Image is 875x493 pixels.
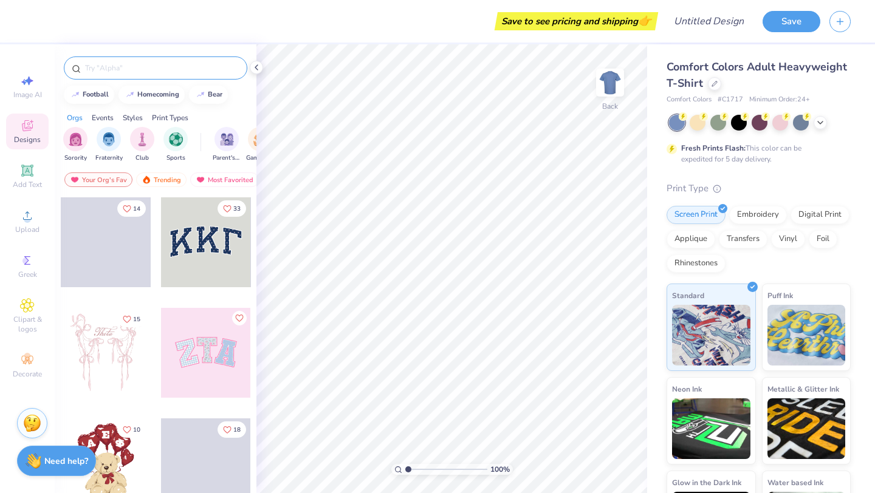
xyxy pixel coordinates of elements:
[233,427,241,433] span: 18
[136,154,149,163] span: Club
[166,154,185,163] span: Sports
[64,172,132,187] div: Your Org's Fav
[14,135,41,144] span: Designs
[95,154,123,163] span: Fraternity
[130,127,154,163] div: filter for Club
[253,132,267,146] img: Game Day Image
[133,206,140,212] span: 14
[92,112,114,123] div: Events
[809,230,837,248] div: Foil
[15,225,39,234] span: Upload
[232,311,247,325] button: Like
[123,112,143,123] div: Styles
[718,95,743,105] span: # C1717
[246,154,274,163] span: Game Day
[63,127,87,163] div: filter for Sorority
[672,476,741,489] span: Glow in the Dark Ink
[729,206,787,224] div: Embroidery
[125,91,135,98] img: trend_line.gif
[13,369,42,379] span: Decorate
[130,127,154,163] button: filter button
[18,270,37,279] span: Greek
[767,382,839,395] span: Metallic & Glitter Ink
[117,200,146,217] button: Like
[142,175,151,184] img: trending.gif
[136,172,187,187] div: Trending
[664,9,753,33] input: Untitled Design
[681,143,746,153] strong: Fresh Prints Flash:
[672,305,750,365] img: Standard
[218,200,246,217] button: Like
[69,132,83,146] img: Sorority Image
[70,91,80,98] img: trend_line.gif
[767,476,823,489] span: Water based Ink
[246,127,274,163] div: filter for Game Day
[137,91,179,98] div: homecoming
[13,180,42,189] span: Add Text
[163,127,188,163] div: filter for Sports
[95,127,123,163] div: filter for Fraternity
[118,86,185,104] button: homecoming
[189,86,228,104] button: bear
[498,12,655,30] div: Save to see pricing and shipping
[163,127,188,163] button: filter button
[64,86,114,104] button: football
[246,127,274,163] button: filter button
[190,172,259,187] div: Most Favorited
[102,132,115,146] img: Fraternity Image
[681,143,831,165] div: This color can be expedited for 5 day delivery.
[602,101,618,112] div: Back
[638,13,651,28] span: 👉
[218,421,246,438] button: Like
[208,91,222,98] div: bear
[133,427,140,433] span: 10
[763,11,820,32] button: Save
[44,455,88,467] strong: Need help?
[719,230,767,248] div: Transfers
[667,206,726,224] div: Screen Print
[6,314,49,334] span: Clipart & logos
[598,70,622,95] img: Back
[67,112,83,123] div: Orgs
[117,421,146,438] button: Like
[13,90,42,100] span: Image AI
[64,154,87,163] span: Sorority
[63,127,87,163] button: filter button
[767,289,793,302] span: Puff Ink
[667,254,726,273] div: Rhinestones
[233,206,241,212] span: 33
[213,154,241,163] span: Parent's Weekend
[95,127,123,163] button: filter button
[117,311,146,327] button: Like
[767,305,846,365] img: Puff Ink
[213,127,241,163] button: filter button
[169,132,183,146] img: Sports Image
[667,95,712,105] span: Comfort Colors
[84,62,239,74] input: Try "Alpha"
[667,59,847,90] span: Comfort Colors Adult Heavyweight T-Shirt
[749,95,810,105] span: Minimum Order: 24 +
[791,206,849,224] div: Digital Print
[196,91,205,98] img: trend_line.gif
[133,316,140,322] span: 15
[771,230,805,248] div: Vinyl
[667,182,851,195] div: Print Type
[672,398,750,459] img: Neon Ink
[83,91,109,98] div: football
[196,175,205,184] img: most_fav.gif
[667,230,715,248] div: Applique
[672,382,702,395] span: Neon Ink
[672,289,704,302] span: Standard
[136,132,149,146] img: Club Image
[213,127,241,163] div: filter for Parent's Weekend
[152,112,188,123] div: Print Types
[490,464,510,475] span: 100 %
[70,175,80,184] img: most_fav.gif
[220,132,234,146] img: Parent's Weekend Image
[767,398,846,459] img: Metallic & Glitter Ink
